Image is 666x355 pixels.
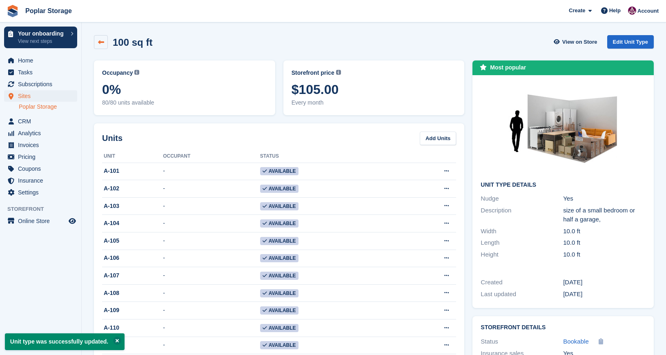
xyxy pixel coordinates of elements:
td: - [163,337,260,354]
div: A-101 [102,167,163,175]
div: 10.0 ft [563,250,646,259]
span: Available [260,237,298,245]
a: menu [4,55,77,66]
th: Occupant [163,150,260,163]
span: Storefront price [292,69,334,77]
span: CRM [18,116,67,127]
div: Created [481,278,563,287]
div: [DATE] [563,278,646,287]
td: - [163,215,260,232]
span: Available [260,254,298,262]
div: Height [481,250,563,259]
a: menu [4,78,77,90]
td: - [163,180,260,198]
td: - [163,197,260,215]
a: menu [4,127,77,139]
a: View on Store [553,35,601,49]
span: Invoices [18,139,67,151]
div: A-107 [102,271,163,280]
a: Your onboarding View next steps [4,27,77,48]
td: - [163,163,260,180]
span: Available [260,219,298,228]
th: Status [260,150,396,163]
td: - [163,267,260,285]
span: Online Store [18,215,67,227]
div: Status [481,337,563,346]
a: Add Units [420,132,456,145]
span: 0% [102,82,267,97]
div: A-102 [102,184,163,193]
td: - [163,302,260,319]
p: View next steps [18,38,67,45]
div: A-111 [102,341,163,349]
p: Your onboarding [18,31,67,36]
a: Bookable [563,337,589,346]
div: Width [481,227,563,236]
a: Poplar Storage [19,103,77,111]
span: Tasks [18,67,67,78]
span: Available [260,202,298,210]
div: A-103 [102,202,163,210]
a: menu [4,139,77,151]
span: 80/80 units available [102,98,267,107]
span: Storefront [7,205,81,213]
div: 10.0 ft [563,227,646,236]
td: - [163,250,260,267]
div: A-109 [102,306,163,315]
div: 10.0 ft [563,238,646,248]
div: Yes [563,194,646,203]
span: Sites [18,90,67,102]
span: Occupancy [102,69,133,77]
span: $105.00 [292,82,457,97]
a: menu [4,175,77,186]
span: Pricing [18,151,67,163]
a: menu [4,163,77,174]
td: - [163,319,260,337]
span: Available [260,167,298,175]
a: menu [4,151,77,163]
a: Poplar Storage [22,4,75,18]
div: [DATE] [563,290,646,299]
span: Every month [292,98,457,107]
h2: Unit Type details [481,182,646,188]
span: Available [260,341,298,349]
a: Preview store [67,216,77,226]
div: size of a small bedroom or half a garage, [563,206,646,224]
td: - [163,284,260,302]
h2: Storefront Details [481,324,646,331]
div: Most popular [490,63,526,72]
a: Edit Unit Type [607,35,654,49]
img: icon-info-grey-7440780725fd019a000dd9b08b2336e03edf1995a4989e88bcd33f0948082b44.svg [134,70,139,75]
div: A-105 [102,237,163,245]
span: Analytics [18,127,67,139]
div: Length [481,238,563,248]
div: Last updated [481,290,563,299]
a: menu [4,187,77,198]
div: A-110 [102,324,163,332]
a: menu [4,215,77,227]
span: Bookable [563,338,589,345]
div: A-104 [102,219,163,228]
span: Insurance [18,175,67,186]
span: Create [569,7,585,15]
span: Settings [18,187,67,198]
span: Available [260,306,298,315]
th: Unit [102,150,163,163]
span: Available [260,272,298,280]
td: - [163,232,260,250]
span: Available [260,185,298,193]
img: Kat Palmer [628,7,636,15]
span: Subscriptions [18,78,67,90]
h2: Units [102,132,123,144]
div: A-108 [102,289,163,297]
a: menu [4,90,77,102]
span: Available [260,289,298,297]
div: Nudge [481,194,563,203]
span: Account [637,7,659,15]
div: Description [481,206,563,224]
img: 100-sqft-unit.jpeg [502,83,624,175]
span: Home [18,55,67,66]
h2: 100 sq ft [113,37,152,48]
a: menu [4,116,77,127]
img: icon-info-grey-7440780725fd019a000dd9b08b2336e03edf1995a4989e88bcd33f0948082b44.svg [336,70,341,75]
